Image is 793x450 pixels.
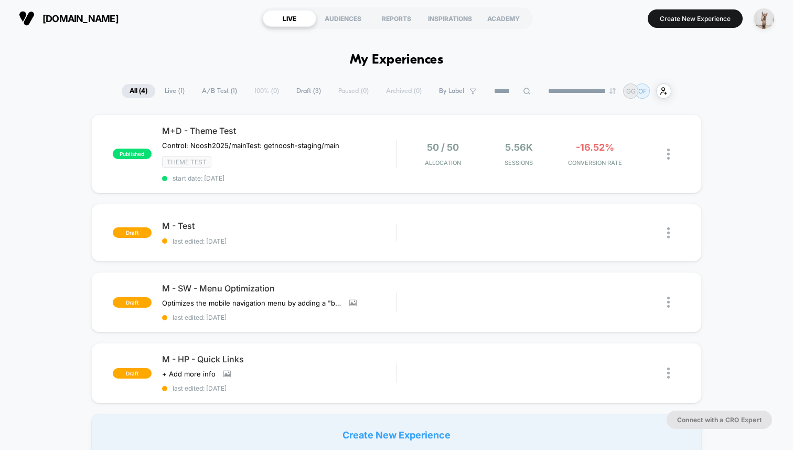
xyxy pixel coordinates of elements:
[370,10,423,27] div: REPORTS
[113,368,152,379] span: draft
[609,88,616,94] img: end
[19,11,35,26] img: Visually logo
[194,84,245,98] span: A/B Test ( 1 )
[667,149,670,160] img: close
[751,8,777,29] button: ppic
[667,297,670,308] img: close
[288,84,329,98] span: Draft ( 3 )
[162,354,396,364] span: M - HP - Quick Links
[162,141,339,150] span: Control: Noosh2025/mainTest: getnoosh-staging/main
[576,142,614,153] span: -16.52%
[477,10,530,27] div: ACADEMY
[162,125,396,136] span: M+D - Theme Test
[316,10,370,27] div: AUDIENCES
[423,10,477,27] div: INSPIRATIONS
[439,87,464,95] span: By Label
[484,159,554,166] span: Sessions
[162,299,341,307] span: Optimizes the mobile navigation menu by adding a "best sellers" category and collapsing "intimate...
[113,297,152,308] span: draft
[667,411,772,429] button: Connect with a CRO Expert
[162,370,216,378] span: + Add more info
[667,368,670,379] img: close
[113,227,152,238] span: draft
[16,10,122,27] button: [DOMAIN_NAME]
[427,142,459,153] span: 50 / 50
[648,9,743,28] button: Create New Experience
[162,156,211,168] span: Theme Test
[667,227,670,238] img: close
[263,10,316,27] div: LIVE
[626,87,636,95] p: GG
[122,84,155,98] span: All ( 4 )
[162,313,396,321] span: last edited: [DATE]
[113,149,152,159] span: published
[505,142,533,153] span: 5.56k
[638,87,647,95] p: OF
[157,84,192,98] span: Live ( 1 )
[162,384,396,392] span: last edited: [DATE]
[754,8,774,29] img: ppic
[162,221,396,231] span: M - Test
[350,53,444,68] h1: My Experiences
[162,237,396,245] span: last edited: [DATE]
[42,13,119,24] span: [DOMAIN_NAME]
[425,159,461,166] span: Allocation
[560,159,630,166] span: CONVERSION RATE
[162,283,396,294] span: M - SW - Menu Optimization
[162,174,396,182] span: start date: [DATE]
